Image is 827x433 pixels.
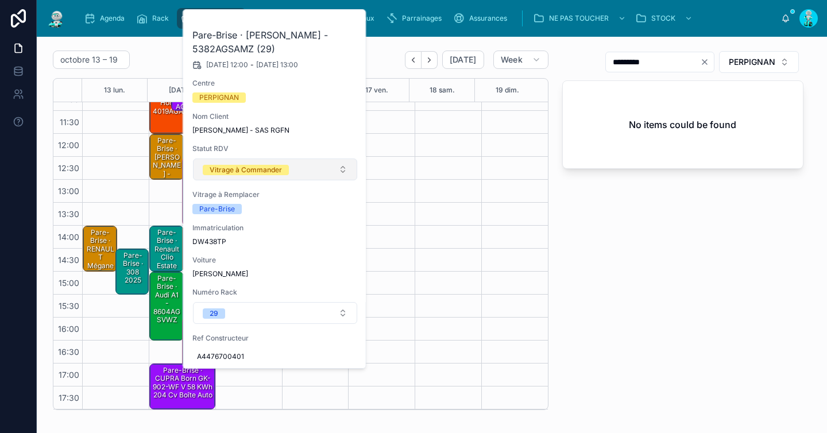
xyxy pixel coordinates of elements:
a: NE PAS TOUCHER [530,8,632,29]
div: Pare-Brise · RENAULT Mégane Scénic FN-994-DB Phase 2 1.9 dCi 105cv [83,226,117,271]
span: A4476700401 [197,352,353,361]
span: Assurances [469,14,507,23]
span: 16:30 [55,347,82,357]
a: Cadeaux [326,8,382,29]
button: [DATE] [169,79,192,102]
span: Centre [192,79,358,88]
span: Agenda [100,14,125,23]
div: Pare-Brise · [PERSON_NAME] - 5382AGSAMZ (29) [152,136,183,204]
div: Vitrage à Commander [210,165,282,175]
span: Parrainages [402,14,442,23]
div: PERPIGNAN [199,92,239,103]
div: scrollable content [76,6,781,31]
span: 16:00 [55,324,82,334]
div: Pare-Brise · honda civic - 4019AGACIMVWZ [152,90,214,117]
div: 29 [210,308,218,319]
span: [DATE] [450,55,477,65]
span: Statut RDV [192,144,358,153]
div: Pare-Brise · Renault clio estate [152,227,183,271]
button: Select Button [193,158,357,180]
a: Assurances [450,8,515,29]
span: 15:00 [56,278,82,288]
span: - [250,60,254,69]
div: Pare-Brise · CUPRA Born GK-902-WF V 58 kWh 204 cv Boîte auto [152,365,214,401]
span: Week [501,55,523,65]
div: Pare-Brise · RENAULT Mégane Scénic FN-994-DB Phase 2 1.9 dCi 105cv [85,227,116,320]
a: SAV techniciens [246,8,326,29]
h2: Pare-Brise · [PERSON_NAME] - 5382AGSAMZ (29) [192,28,358,56]
button: 19 dim. [496,79,519,102]
span: 13:30 [55,209,82,219]
a: Parrainages [382,8,450,29]
button: 17 ven. [365,79,388,102]
a: Rack [133,8,177,29]
div: Pare-Brise [199,204,235,214]
span: [DATE] 13:00 [256,60,298,69]
div: Pare-Brise · honda civic - 4019AGACIMVWZ [150,88,215,133]
button: Clear [700,57,714,67]
span: Voiture [192,256,358,265]
h2: No items could be found [629,118,736,132]
a: Agenda [80,8,133,29]
span: 11:30 [57,117,82,127]
button: Select Button [193,302,357,324]
div: Pare-Brise · CUPRA Born GK-902-WF V 58 kWh 204 cv Boîte auto [150,364,215,409]
a: Commandes [177,8,246,29]
span: 14:00 [55,232,82,242]
span: [DATE] 12:00 [206,60,248,69]
h2: octobre 13 – 19 [60,54,118,65]
button: Select Button [719,51,799,73]
span: 13:00 [55,186,82,196]
button: 18 sam. [430,79,455,102]
span: Nom Client [192,112,358,121]
span: Ref Constructeur [192,334,358,343]
button: Next [422,51,438,69]
span: 17:30 [56,393,82,403]
div: Pare-Brise · 308 2025 [116,249,148,294]
div: Pare-Brise · 308 2025 [118,250,147,286]
span: 14:30 [55,255,82,265]
div: Pare-Brise · Audi A1 - 8604AGSVWZ [150,272,183,340]
button: Back [405,51,422,69]
a: STOCK [632,8,698,29]
span: [PERSON_NAME] [192,269,358,279]
button: [DATE] [442,51,484,69]
span: DW438TP [192,237,358,246]
div: Pare-Brise · Audi A1 - 8604AGSVWZ [152,273,183,325]
span: STOCK [651,14,675,23]
span: Vitrage à Remplacer [192,190,358,199]
span: Numéro Rack [192,288,358,297]
span: 15:30 [56,301,82,311]
span: [PERSON_NAME] - SAS RGFN [192,126,358,135]
img: App logo [46,9,67,28]
span: 12:00 [55,140,82,150]
button: 13 lun. [104,79,125,102]
span: Immatriculation [192,223,358,233]
div: Pare-Brise · [PERSON_NAME] - 5382AGSAMZ (29) [150,134,183,179]
span: Rack [152,14,169,23]
button: Week [493,51,548,69]
span: NE PAS TOUCHER [549,14,609,23]
span: 11:00 [57,94,82,104]
span: PERPIGNAN [729,56,775,68]
div: Pare-Brise · Renault clio estate [150,226,183,271]
span: 12:30 [55,163,82,173]
span: 17:00 [56,370,82,380]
